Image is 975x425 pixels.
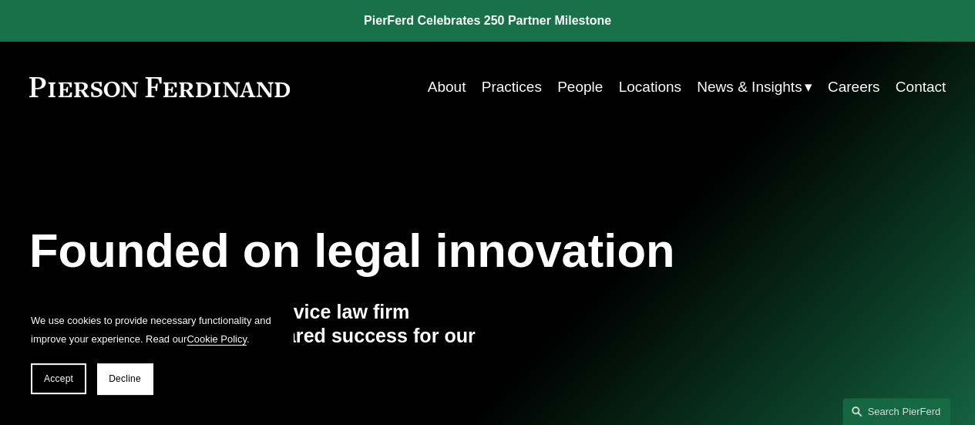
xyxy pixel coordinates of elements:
[109,373,141,384] span: Decline
[97,363,153,394] button: Decline
[29,224,793,278] h1: Founded on legal innovation
[842,398,950,425] a: Search this site
[828,73,880,102] a: Careers
[896,73,946,102] a: Contact
[618,73,681,102] a: Locations
[187,333,247,345] a: Cookie Policy
[697,73,812,102] a: folder dropdown
[15,296,293,410] section: Cookie banner
[428,73,466,102] a: About
[557,73,603,102] a: People
[482,73,542,102] a: Practices
[697,74,802,100] span: News & Insights
[31,312,277,348] p: We use cookies to provide necessary functionality and improve your experience. Read our .
[44,373,73,384] span: Accept
[31,363,86,394] button: Accept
